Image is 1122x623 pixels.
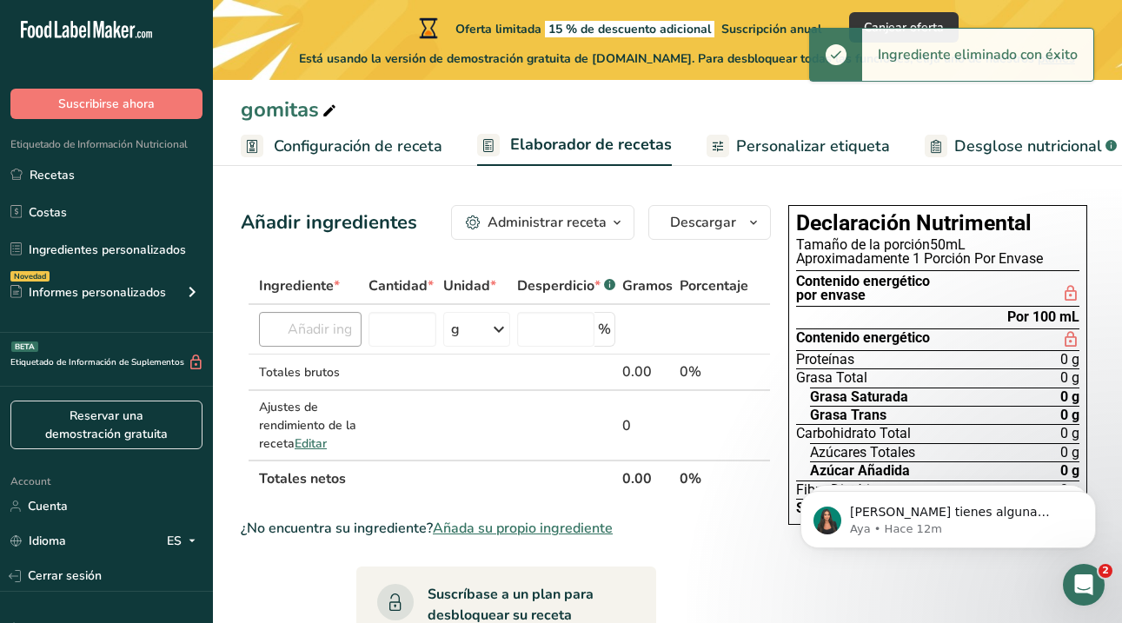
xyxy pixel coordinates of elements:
[796,331,930,348] span: Contenido energético
[10,526,66,556] a: Idioma
[622,415,673,436] div: 0
[810,408,886,422] span: Grasa Trans
[925,127,1117,166] a: Desglose nutricional
[796,238,1079,252] div: 50mL
[622,275,673,296] span: Gramos
[259,398,362,453] div: Ajustes de rendimiento de la receta
[862,29,1093,81] div: Ingrediente eliminado con éxito
[796,252,1079,266] div: Aproximadamente 1 Porción Por Envase
[954,135,1102,158] span: Desglose nutricional
[510,133,672,156] span: Elaborador de recetas
[545,21,714,37] span: 15 % de descuento adicional
[1060,427,1079,441] span: 0 g
[451,319,460,340] div: g
[477,125,672,167] a: Elaborador de recetas
[796,353,854,367] span: Proteínas
[415,17,821,38] div: Oferta limitada
[796,275,930,303] div: Contenido energético por envase
[707,127,890,166] a: Personalizar etiqueta
[274,135,442,158] span: Configuración de receta
[1060,353,1079,367] span: 0 g
[622,361,673,382] div: 0.00
[736,135,890,158] span: Personalizar etiqueta
[721,21,821,37] span: Suscripción anual
[259,312,362,347] input: Añadir ingrediente
[58,95,155,113] span: Suscribirse ahora
[1060,408,1079,422] span: 0 g
[167,531,202,552] div: ES
[796,371,867,385] span: Grasa Total
[10,271,50,282] div: Novedad
[451,205,634,240] button: Administrar receta
[488,212,607,233] div: Administrar receta
[619,460,676,496] th: 0.00
[810,446,915,460] span: Azúcares Totales
[676,460,752,496] th: 0%
[11,341,38,352] div: BETA
[810,390,908,404] span: Grasa Saturada
[256,460,619,496] th: Totales netos
[670,212,736,233] span: Descargar
[1060,446,1079,460] span: 0 g
[241,209,417,237] div: Añadir ingredientes
[259,275,340,296] span: Ingrediente
[796,236,930,253] span: Tamaño de la porción
[241,94,340,125] div: gomitas
[241,127,442,166] a: Configuración de receta
[796,427,911,441] span: Carbohidrato Total
[10,283,166,302] div: Informes personalizados
[517,275,615,296] div: Desperdicio
[433,518,613,539] span: Añada su propio ingrediente
[295,435,327,452] span: Editar
[680,275,748,296] span: Porcentaje
[368,275,434,296] span: Cantidad
[680,361,748,382] div: 0%
[443,275,496,296] span: Unidad
[1060,371,1079,385] span: 0 g
[796,213,1079,235] h1: Declaración Nutrimental
[864,18,944,36] span: Canjear oferta
[10,401,202,449] a: Reservar una demostración gratuita
[774,454,1122,576] iframe: Intercom notifications mensaje
[259,363,362,381] div: Totales brutos
[1007,310,1079,324] div: Por 100 mL
[849,12,959,43] button: Canjear oferta
[241,518,771,539] div: ¿No encuentra su ingrediente?
[10,89,202,119] button: Suscribirse ahora
[1099,564,1112,578] span: 2
[299,50,1075,68] span: Está usando la versión de demostración gratuita de [DOMAIN_NAME]. Para desbloquear todas las func...
[648,205,771,240] button: Descargar
[1060,390,1079,404] span: 0 g
[1063,564,1105,606] iframe: Intercom live chat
